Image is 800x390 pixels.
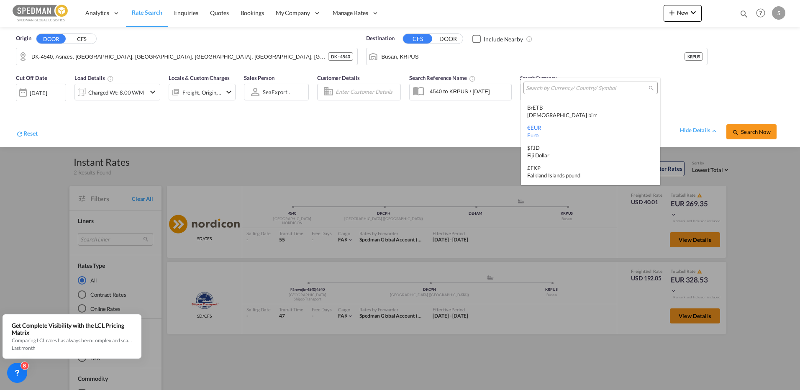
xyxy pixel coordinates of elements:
span: kr [527,185,532,191]
div: Euro [527,131,654,139]
div: FJD [527,144,654,159]
div: FOK [527,184,654,199]
input: Search by Currency/ Country/ Symbol [526,85,649,92]
div: EUR [527,124,654,139]
div: [DEMOGRAPHIC_DATA] birr [527,111,654,119]
span: Br [527,104,533,111]
div: FKP [527,164,654,179]
span: £ [527,164,531,171]
span: $ [527,144,531,151]
md-icon: icon-magnify [648,85,654,91]
div: Falkland Islands pound [527,172,654,179]
div: ETB [527,104,654,119]
span: € [527,124,531,131]
div: Fiji Dollar [527,151,654,159]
